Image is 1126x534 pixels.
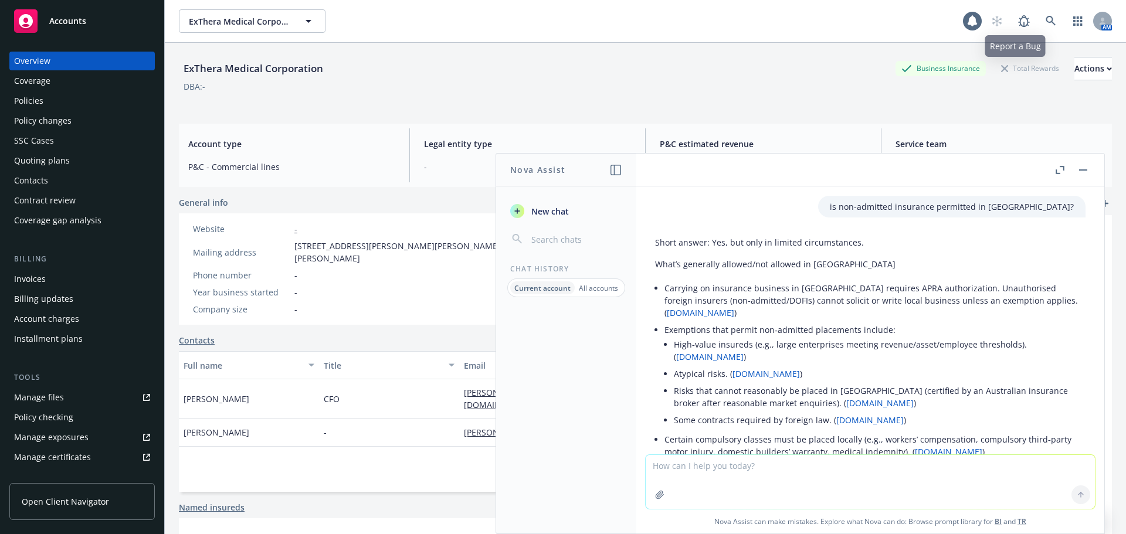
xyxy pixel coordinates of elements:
[188,138,395,150] span: Account type
[9,428,155,447] a: Manage exposures
[179,61,328,76] div: ExThera Medical Corporation
[464,387,665,410] a: [PERSON_NAME][EMAIL_ADDRESS][PERSON_NAME][DOMAIN_NAME]
[1018,516,1026,526] a: TR
[9,448,155,467] a: Manage certificates
[579,283,618,293] p: All accounts
[496,264,636,274] div: Chat History
[9,270,155,288] a: Invoices
[9,131,155,150] a: SSC Cases
[674,336,1086,365] li: High‑value insureds (e.g., large enterprises meeting revenue/asset/employee thresholds). ( )
[1039,9,1063,33] a: Search
[294,269,297,281] span: -
[179,9,325,33] button: ExThera Medical Corporation
[995,61,1065,76] div: Total Rewards
[184,426,249,438] span: [PERSON_NAME]
[324,393,340,405] span: CFO
[674,365,1086,382] li: Atypical risks. ( )
[660,138,867,150] span: P&C estimated revenue
[9,111,155,130] a: Policy changes
[294,303,297,315] span: -
[14,211,101,230] div: Coverage gap analysis
[459,351,693,379] button: Email
[14,309,79,328] div: Account charges
[664,431,1086,460] li: Certain compulsory classes must be placed locally (e.g., workers’ compensation, compulsory third‑...
[464,359,675,372] div: Email
[1074,57,1112,80] button: Actions
[179,501,245,513] a: Named insureds
[319,351,459,379] button: Title
[9,72,155,90] a: Coverage
[915,446,982,457] a: [DOMAIN_NAME]
[184,359,301,372] div: Full name
[9,91,155,110] a: Policies
[985,9,1009,33] a: Start snowing
[676,351,744,362] a: [DOMAIN_NAME]
[14,111,72,130] div: Policy changes
[324,426,327,438] span: -
[9,211,155,230] a: Coverage gap analysis
[655,258,1086,270] p: What’s generally allowed/not allowed in [GEOGRAPHIC_DATA]
[9,372,155,383] div: Tools
[529,231,622,247] input: Search chats
[14,91,43,110] div: Policies
[9,329,155,348] a: Installment plans
[14,448,91,467] div: Manage certificates
[667,307,734,318] a: [DOMAIN_NAME]
[184,393,249,405] span: [PERSON_NAME]
[193,286,290,298] div: Year business started
[732,368,800,379] a: [DOMAIN_NAME]
[510,164,565,176] h1: Nova Assist
[655,236,1086,249] p: Short answer: Yes, but only in limited circumstances.
[14,290,73,308] div: Billing updates
[14,270,46,288] div: Invoices
[514,283,571,293] p: Current account
[179,334,215,346] a: Contacts
[14,428,89,447] div: Manage exposures
[193,223,290,235] div: Website
[294,223,297,234] a: -
[674,411,1086,428] li: Some contracts required by foreign law. ( )
[846,397,914,409] a: [DOMAIN_NAME]
[14,329,83,348] div: Installment plans
[14,131,54,150] div: SSC Cases
[193,303,290,315] div: Company size
[189,15,290,28] span: ExThera Medical Corporation
[14,52,50,70] div: Overview
[14,191,76,210] div: Contract review
[188,161,395,173] span: P&C - Commercial lines
[294,286,297,298] span: -
[506,200,627,222] button: New chat
[294,240,511,264] span: [STREET_ADDRESS][PERSON_NAME][PERSON_NAME][PERSON_NAME]
[14,468,73,487] div: Manage claims
[14,72,50,90] div: Coverage
[193,269,290,281] div: Phone number
[9,151,155,170] a: Quoting plans
[9,191,155,210] a: Contract review
[9,468,155,487] a: Manage claims
[1066,9,1090,33] a: Switch app
[830,200,1074,213] p: is non-admitted insurance permitted in [GEOGRAPHIC_DATA]?
[1012,9,1036,33] a: Report a Bug
[9,52,155,70] a: Overview
[1098,196,1112,210] a: add
[22,495,109,508] span: Open Client Navigator
[179,196,228,209] span: General info
[184,80,205,93] div: DBA: -
[664,321,1086,431] li: Exemptions that permit non‑admitted placements include:
[529,205,569,217] span: New chat
[9,5,155,38] a: Accounts
[9,388,155,407] a: Manage files
[193,246,290,259] div: Mailing address
[896,138,1103,150] span: Service team
[49,16,86,26] span: Accounts
[179,351,319,379] button: Full name
[9,171,155,190] a: Contacts
[9,290,155,308] a: Billing updates
[664,280,1086,321] li: Carrying on insurance business in [GEOGRAPHIC_DATA] requires APRA authorization. Unauthorised for...
[836,414,904,426] a: [DOMAIN_NAME]
[641,509,1100,533] span: Nova Assist can make mistakes. Explore what Nova can do: Browse prompt library for and
[14,408,73,427] div: Policy checking
[14,388,64,407] div: Manage files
